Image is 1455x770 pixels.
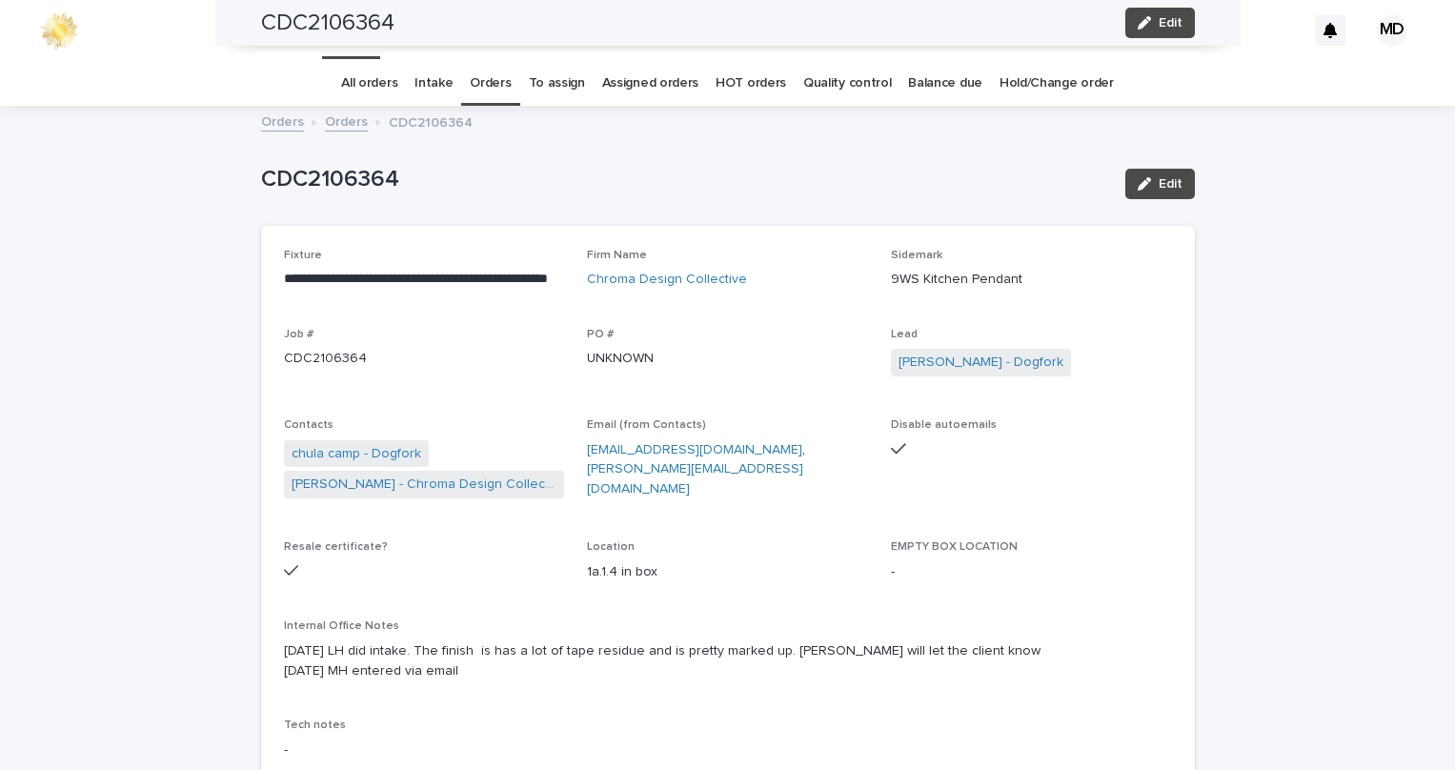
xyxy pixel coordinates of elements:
[341,61,397,106] a: All orders
[602,61,698,106] a: Assigned orders
[261,166,1110,193] p: CDC2106364
[803,61,891,106] a: Quality control
[716,61,786,106] a: HOT orders
[284,250,322,261] span: Fixture
[38,11,80,50] img: 0ffKfDbyRa2Iv8hnaAqg
[284,419,333,431] span: Contacts
[292,475,557,495] a: [PERSON_NAME] - Chroma Design Collective
[414,61,453,106] a: Intake
[325,110,368,132] a: Orders
[284,719,346,731] span: Tech notes
[587,250,647,261] span: Firm Name
[284,620,399,632] span: Internal Office Notes
[587,349,868,369] p: UNKNOWN
[529,61,585,106] a: To assign
[587,562,868,582] p: 1a.1.4 in box
[284,349,565,369] p: CDC2106364
[587,329,614,340] span: PO #
[891,250,942,261] span: Sidemark
[891,562,1172,582] p: -
[284,641,1172,681] p: [DATE] LH did intake. The finish is has a lot of tape residue and is pretty marked up. [PERSON_NA...
[587,462,803,496] a: [PERSON_NAME][EMAIL_ADDRESS][DOMAIN_NAME]
[891,541,1018,553] span: EMPTY BOX LOCATION
[891,270,1172,290] p: 9WS Kitchen Pendant
[284,329,313,340] span: Job #
[587,440,868,499] p: ,
[470,61,511,106] a: Orders
[587,419,706,431] span: Email (from Contacts)
[587,541,635,553] span: Location
[1000,61,1114,106] a: Hold/Change order
[891,329,918,340] span: Lead
[908,61,982,106] a: Balance due
[587,443,802,456] a: [EMAIL_ADDRESS][DOMAIN_NAME]
[1159,177,1182,191] span: Edit
[284,740,1172,760] p: -
[891,419,997,431] span: Disable autoemails
[292,444,421,464] a: chula camp - Dogfork
[587,270,747,290] a: Chroma Design Collective
[261,110,304,132] a: Orders
[284,541,388,553] span: Resale certificate?
[1377,15,1407,46] div: MD
[899,353,1063,373] a: [PERSON_NAME] - Dogfork
[1125,169,1195,199] button: Edit
[389,111,473,132] p: CDC2106364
